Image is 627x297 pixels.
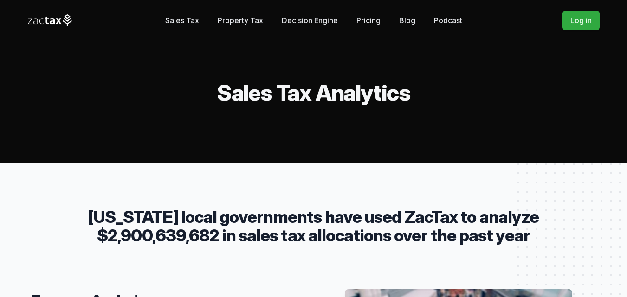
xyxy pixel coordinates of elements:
h2: Sales Tax Analytics [28,82,600,104]
a: Decision Engine [282,11,338,30]
a: Sales Tax [165,11,199,30]
a: Property Tax [218,11,263,30]
p: [US_STATE] local governments have used ZacTax to analyze $2,900,639,682 in sales tax allocations ... [61,208,566,245]
a: Podcast [434,11,462,30]
a: Log in [562,11,600,30]
a: Blog [399,11,415,30]
a: Pricing [356,11,381,30]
